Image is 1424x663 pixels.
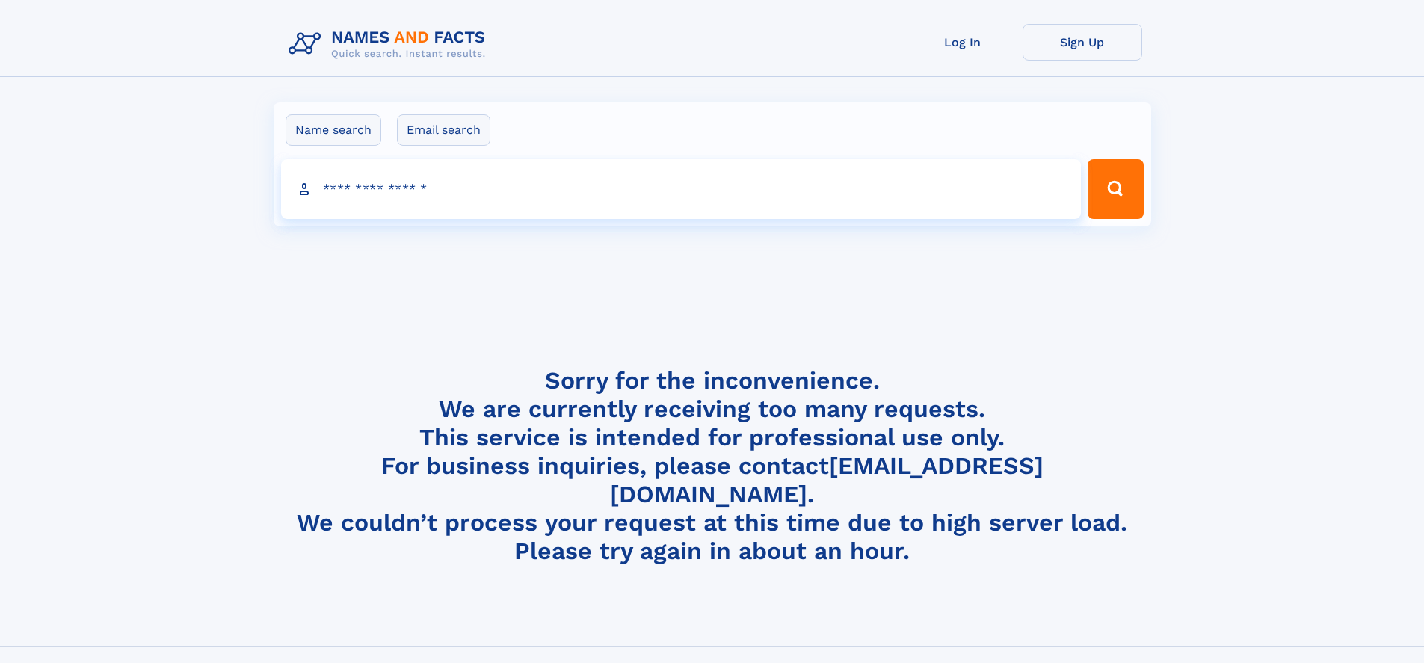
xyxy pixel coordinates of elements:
[397,114,490,146] label: Email search
[283,366,1142,566] h4: Sorry for the inconvenience. We are currently receiving too many requests. This service is intend...
[281,159,1082,219] input: search input
[286,114,381,146] label: Name search
[1088,159,1143,219] button: Search Button
[610,451,1044,508] a: [EMAIL_ADDRESS][DOMAIN_NAME]
[283,24,498,64] img: Logo Names and Facts
[1023,24,1142,61] a: Sign Up
[903,24,1023,61] a: Log In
